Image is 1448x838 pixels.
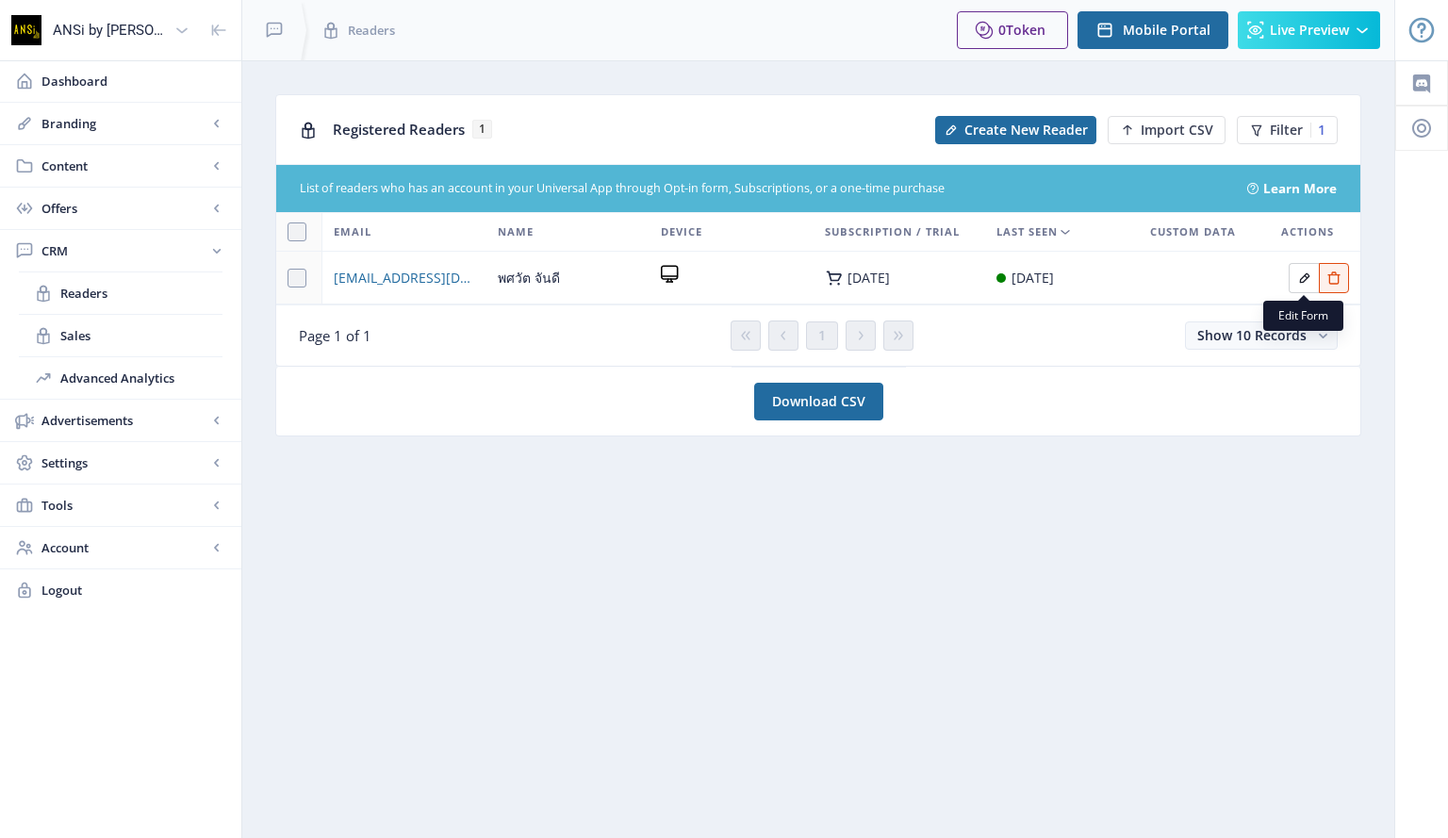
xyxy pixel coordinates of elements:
[1185,321,1338,350] button: Show 10 Records
[60,284,222,303] span: Readers
[41,453,207,472] span: Settings
[1197,326,1307,344] span: Show 10 Records
[41,496,207,515] span: Tools
[41,199,207,218] span: Offers
[1270,123,1303,138] span: Filter
[661,221,702,243] span: Device
[1078,11,1228,49] button: Mobile Portal
[1096,116,1226,144] a: New page
[41,411,207,430] span: Advertisements
[924,116,1096,144] a: New page
[60,326,222,345] span: Sales
[1281,221,1334,243] span: Actions
[1141,123,1213,138] span: Import CSV
[41,581,226,600] span: Logout
[41,72,226,90] span: Dashboard
[11,15,41,45] img: properties.app_icon.png
[825,221,960,243] span: Subscription / Trial
[996,221,1058,243] span: Last Seen
[41,156,207,175] span: Content
[1278,308,1328,323] span: Edit Form
[60,369,222,387] span: Advanced Analytics
[964,123,1088,138] span: Create New Reader
[300,180,1225,198] div: List of readers who has an account in your Universal App through Opt-in form, Subscriptions, or a...
[19,315,222,356] a: Sales
[53,9,167,51] div: ANSi by [PERSON_NAME]
[1123,23,1210,38] span: Mobile Portal
[1310,123,1325,138] div: 1
[1319,267,1349,285] a: Edit page
[299,326,371,345] span: Page 1 of 1
[333,120,465,139] span: Registered Readers
[1289,267,1319,285] a: Edit page
[1108,116,1226,144] button: Import CSV
[498,221,534,243] span: Name
[348,21,395,40] span: Readers
[957,11,1068,49] button: 0Token
[754,383,883,420] a: Download CSV
[1012,267,1054,289] div: [DATE]
[41,538,207,557] span: Account
[818,328,826,343] span: 1
[275,94,1361,367] app-collection-view: Registered Readers
[334,221,371,243] span: Email
[806,321,838,350] button: 1
[1263,179,1337,198] a: Learn More
[847,271,890,286] div: [DATE]
[1238,11,1380,49] button: Live Preview
[19,272,222,314] a: Readers
[472,120,492,139] span: 1
[41,114,207,133] span: Branding
[498,267,560,289] span: พศวัต จันดี
[1150,221,1236,243] span: Custom Data
[1237,116,1338,144] button: Filter1
[41,241,207,260] span: CRM
[1006,21,1045,39] span: Token
[935,116,1096,144] button: Create New Reader
[19,357,222,399] a: Advanced Analytics
[1270,23,1349,38] span: Live Preview
[334,267,475,289] a: [EMAIL_ADDRESS][DOMAIN_NAME]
